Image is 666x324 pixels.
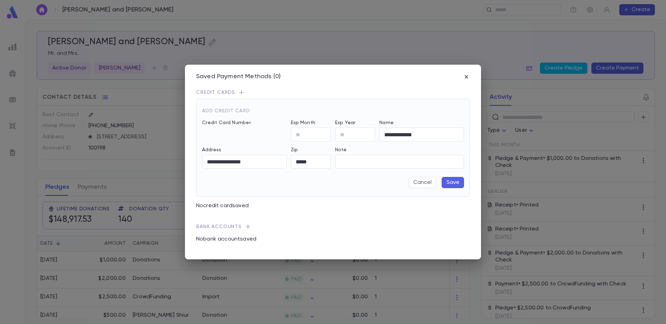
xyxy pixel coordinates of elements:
[196,224,242,229] span: Bank Accounts
[202,120,287,125] p: Credit Card Number
[409,177,436,188] button: Cancel
[196,202,470,209] p: No credit card saved
[202,147,221,153] label: Address
[335,120,355,125] label: Exp Year
[291,147,298,153] label: Zip
[202,128,287,141] iframe: card
[291,120,315,125] label: Exp Month
[335,147,347,153] label: Note
[442,177,464,188] button: Save
[196,73,281,81] div: Saved Payment Methods (0)
[196,236,470,243] p: No bank account saved
[379,120,394,125] label: Name
[202,108,250,113] span: Add Credit Card
[196,90,235,95] span: Credit Cards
